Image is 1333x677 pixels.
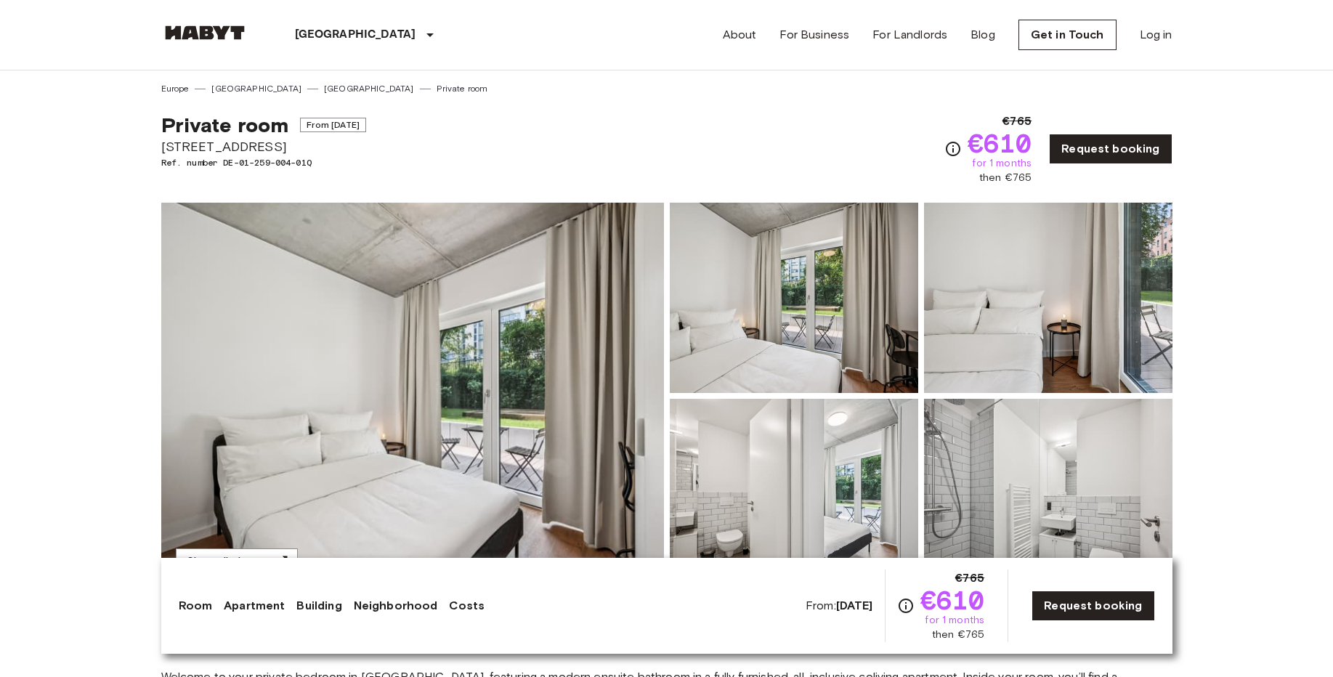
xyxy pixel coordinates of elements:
a: Europe [161,82,190,95]
button: Show all photos [176,548,298,575]
span: €610 [920,587,985,613]
a: For Business [779,26,849,44]
a: Neighborhood [354,597,438,615]
img: Marketing picture of unit DE-01-259-004-01Q [161,203,664,589]
a: Request booking [1032,591,1154,621]
b: [DATE] [836,599,873,612]
svg: Check cost overview for full price breakdown. Please note that discounts apply to new joiners onl... [944,140,962,158]
a: Log in [1140,26,1172,44]
span: €765 [1002,113,1032,130]
span: Ref. number DE-01-259-004-01Q [161,156,366,169]
a: Request booking [1049,134,1172,164]
span: From [DATE] [300,118,366,132]
img: Picture of unit DE-01-259-004-01Q [670,203,918,393]
a: Blog [971,26,995,44]
span: then €765 [932,628,984,642]
span: [STREET_ADDRESS] [161,137,366,156]
a: Private room [437,82,488,95]
img: Habyt [161,25,248,40]
a: Room [179,597,213,615]
a: [GEOGRAPHIC_DATA] [324,82,414,95]
span: Private room [161,113,289,137]
span: €765 [955,569,985,587]
span: then €765 [979,171,1032,185]
svg: Check cost overview for full price breakdown. Please note that discounts apply to new joiners onl... [897,597,915,615]
img: Picture of unit DE-01-259-004-01Q [924,203,1172,393]
a: [GEOGRAPHIC_DATA] [211,82,301,95]
a: Building [296,597,341,615]
a: About [723,26,757,44]
span: for 1 months [972,156,1032,171]
p: [GEOGRAPHIC_DATA] [295,26,416,44]
img: Picture of unit DE-01-259-004-01Q [924,399,1172,589]
a: For Landlords [872,26,947,44]
span: From: [806,598,873,614]
span: for 1 months [925,613,984,628]
a: Get in Touch [1018,20,1117,50]
img: Picture of unit DE-01-259-004-01Q [670,399,918,589]
span: €610 [968,130,1032,156]
a: Costs [449,597,485,615]
a: Apartment [224,597,285,615]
